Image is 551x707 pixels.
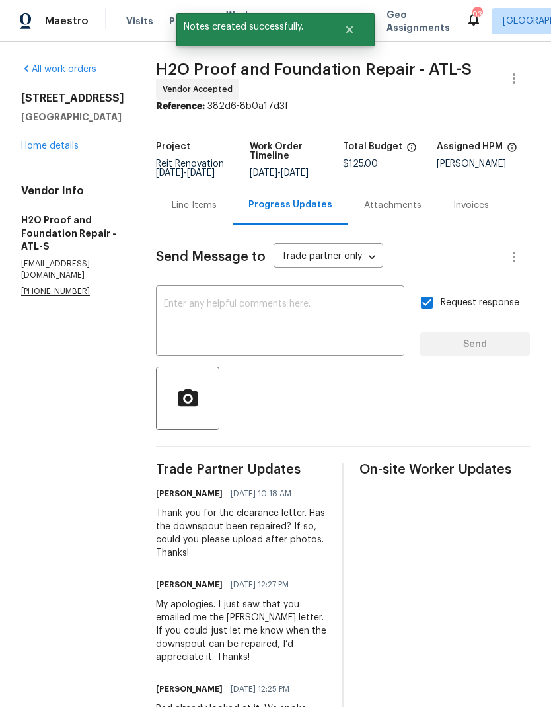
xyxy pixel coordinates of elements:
[250,168,309,178] span: -
[126,15,153,28] span: Visits
[437,142,503,151] h5: Assigned HPM
[364,199,422,212] div: Attachments
[359,463,530,476] span: On-site Worker Updates
[507,142,517,159] span: The hpm assigned to this work order.
[156,250,266,264] span: Send Message to
[176,13,328,41] span: Notes created successfully.
[156,100,530,113] div: 382d6-8b0a17d3f
[406,142,417,159] span: The total cost of line items that have been proposed by Opendoor. This sum includes line items th...
[231,683,289,696] span: [DATE] 12:25 PM
[156,683,223,696] h6: [PERSON_NAME]
[156,102,205,111] b: Reference:
[437,159,531,168] div: [PERSON_NAME]
[156,463,326,476] span: Trade Partner Updates
[274,246,383,268] div: Trade partner only
[163,83,238,96] span: Vendor Accepted
[328,17,371,43] button: Close
[156,487,223,500] h6: [PERSON_NAME]
[248,198,332,211] div: Progress Updates
[441,296,519,310] span: Request response
[231,487,291,500] span: [DATE] 10:18 AM
[343,159,378,168] span: $125.00
[453,199,489,212] div: Invoices
[172,199,217,212] div: Line Items
[156,598,326,664] div: My apologies. I just saw that you emailed me the [PERSON_NAME] letter. If you could just let me k...
[386,8,450,34] span: Geo Assignments
[231,578,289,591] span: [DATE] 12:27 PM
[21,65,96,74] a: All work orders
[156,507,326,560] div: Thank you for the clearance letter. Has the downspout been repaired? If so, could you please uplo...
[156,168,215,178] span: -
[21,184,124,198] h4: Vendor Info
[21,213,124,253] h5: H2O Proof and Foundation Repair - ATL-S
[187,168,215,178] span: [DATE]
[21,141,79,151] a: Home details
[250,168,277,178] span: [DATE]
[343,142,402,151] h5: Total Budget
[156,159,224,178] span: Reit Renovation
[45,15,89,28] span: Maestro
[156,578,223,591] h6: [PERSON_NAME]
[156,61,472,77] span: H2O Proof and Foundation Repair - ATL-S
[169,15,210,28] span: Projects
[156,168,184,178] span: [DATE]
[250,142,344,161] h5: Work Order Timeline
[281,168,309,178] span: [DATE]
[472,8,482,21] div: 93
[226,8,260,34] span: Work Orders
[156,142,190,151] h5: Project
